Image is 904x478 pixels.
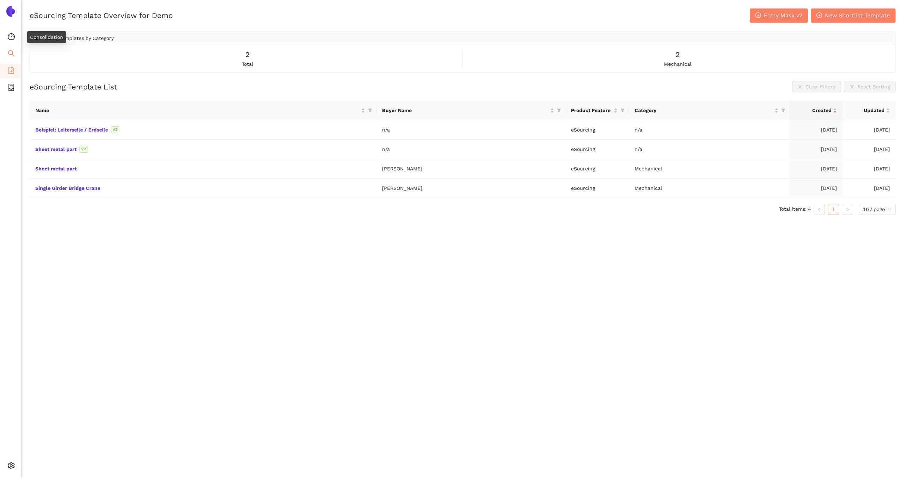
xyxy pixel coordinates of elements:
span: Name [35,106,360,114]
td: [DATE] [790,140,843,159]
span: Entry Mask v2 [764,11,802,20]
span: left [817,208,821,212]
h2: eSourcing Template List [30,82,117,92]
td: [DATE] [843,179,896,198]
td: [DATE] [843,159,896,179]
button: right [842,204,853,215]
li: Next Page [842,204,853,215]
span: filter [368,108,372,112]
span: plus-circle [755,12,761,19]
li: 1 [828,204,839,215]
span: 10 / page [863,204,891,215]
td: n/a [629,120,790,140]
button: plus-circleNew Shortlist Template [811,8,896,23]
span: Category [635,106,773,114]
span: right [845,208,850,212]
span: filter [620,108,625,112]
h2: eSourcing Template Overview for Demo [30,10,173,21]
li: Previous Page [814,204,825,215]
td: eSourcing [565,140,629,159]
span: Product Feature [571,106,612,114]
span: filter [781,108,785,112]
td: [DATE] [790,120,843,140]
td: eSourcing [565,120,629,140]
span: New Shortlist Template [825,11,890,20]
td: n/a [376,140,565,159]
span: file-add [8,64,15,78]
span: filter [555,105,563,116]
td: Mechanical [629,159,790,179]
td: [DATE] [790,159,843,179]
div: Page Size [859,204,896,215]
td: [DATE] [843,140,896,159]
th: this column's title is Product Feature,this column is sortable [565,101,629,120]
span: 2 [676,49,680,60]
span: eSourcing Templates by Category [34,35,114,41]
span: mechanical [664,60,691,68]
button: closeClear Filters [792,81,841,92]
span: plus-circle [816,12,822,19]
span: filter [619,105,626,116]
img: Logo [5,6,16,17]
span: filter [557,108,561,112]
span: V2 [79,146,88,153]
span: container [8,81,15,95]
span: Created [795,106,832,114]
span: setting [8,460,15,474]
span: dashboard [8,30,15,45]
span: Buyer Name [382,106,549,114]
button: left [814,204,825,215]
td: [PERSON_NAME] [376,159,565,179]
td: eSourcing [565,179,629,198]
th: this column's title is Category,this column is sortable [629,101,790,120]
span: filter [780,105,787,116]
td: n/a [376,120,565,140]
td: [DATE] [843,120,896,140]
span: total [242,60,253,68]
li: Total items: 4 [779,204,811,215]
td: eSourcing [565,159,629,179]
td: [DATE] [790,179,843,198]
td: [PERSON_NAME] [376,179,565,198]
span: V2 [111,126,119,133]
span: 2 [245,49,250,60]
span: Updated [848,106,885,114]
div: Consolidation [27,31,66,43]
td: n/a [629,140,790,159]
span: search [8,47,15,62]
th: this column's title is Name,this column is sortable [30,101,376,120]
button: closeReset Sorting [844,81,896,92]
a: 1 [828,204,839,215]
button: plus-circleEntry Mask v2 [750,8,808,23]
span: filter [367,105,374,116]
th: this column's title is Updated,this column is sortable [843,101,896,120]
td: Mechanical [629,179,790,198]
th: this column's title is Buyer Name,this column is sortable [376,101,565,120]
